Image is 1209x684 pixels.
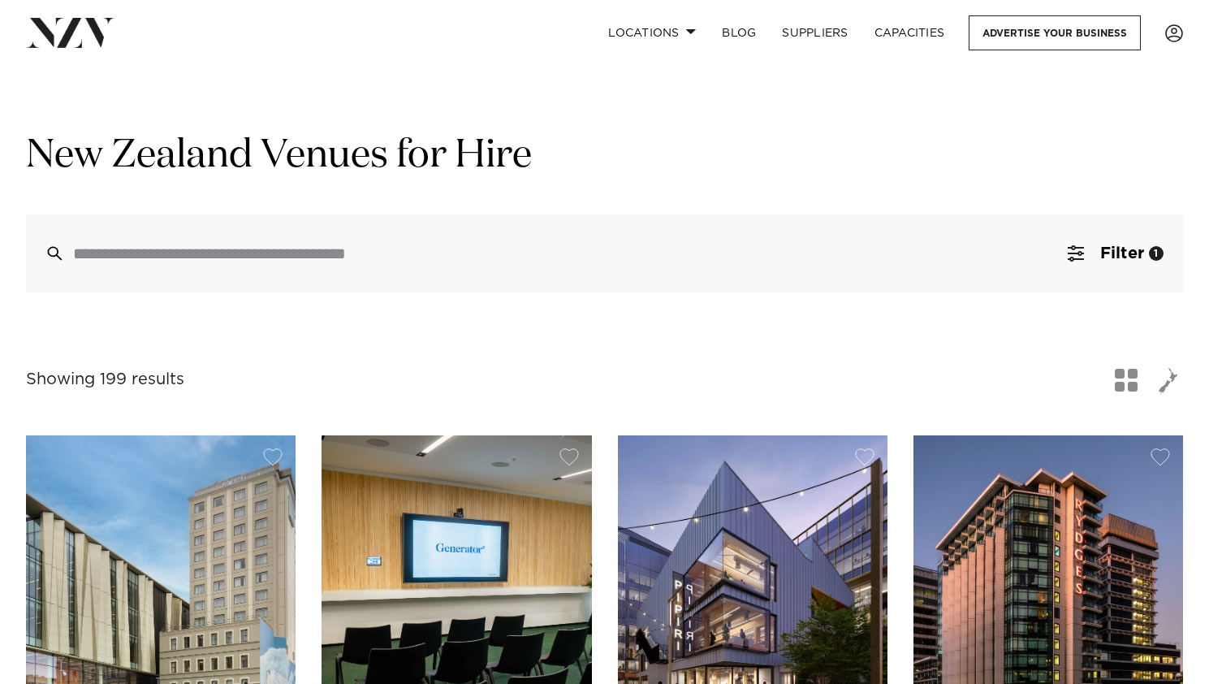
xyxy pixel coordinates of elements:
[769,15,861,50] a: SUPPLIERS
[595,15,709,50] a: Locations
[861,15,958,50] a: Capacities
[26,131,1183,182] h1: New Zealand Venues for Hire
[26,18,114,47] img: nzv-logo.png
[1149,246,1164,261] div: 1
[969,15,1141,50] a: Advertise your business
[1100,245,1144,262] span: Filter
[26,367,184,392] div: Showing 199 results
[1048,214,1183,292] button: Filter1
[709,15,769,50] a: BLOG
